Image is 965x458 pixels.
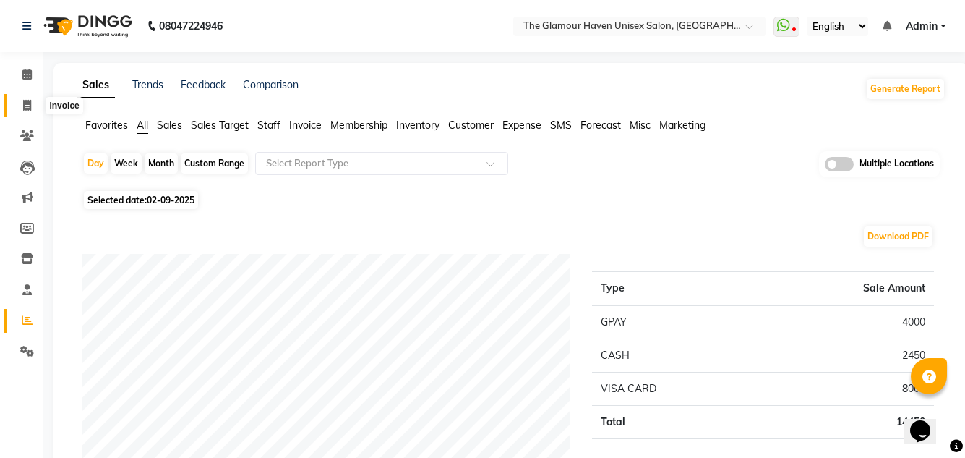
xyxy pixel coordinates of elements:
span: Invoice [289,119,322,132]
div: Day [84,153,108,174]
td: Total [592,405,756,438]
td: 4000 [755,305,934,339]
iframe: chat widget [904,400,951,444]
span: All [137,119,148,132]
div: Week [111,153,142,174]
span: Multiple Locations [859,157,934,171]
span: Forecast [580,119,621,132]
td: VISA CARD [592,372,756,405]
span: SMS [550,119,572,132]
b: 08047224946 [159,6,223,46]
span: Membership [330,119,387,132]
div: Invoice [46,97,82,114]
a: Sales [77,72,115,98]
td: 2450 [755,339,934,372]
span: Admin [906,19,938,34]
a: Comparison [243,78,299,91]
span: Inventory [396,119,439,132]
a: Feedback [181,78,226,91]
th: Sale Amount [755,271,934,305]
td: 14450 [755,405,934,438]
span: Sales Target [191,119,249,132]
span: Selected date: [84,191,198,209]
div: Month [145,153,178,174]
button: Download PDF [864,226,932,247]
div: Custom Range [181,153,248,174]
th: Type [592,271,756,305]
img: logo [37,6,136,46]
span: Sales [157,119,182,132]
td: GPAY [592,305,756,339]
span: Misc [630,119,651,132]
span: 02-09-2025 [147,195,194,205]
span: Customer [448,119,494,132]
button: Generate Report [867,79,944,99]
span: Favorites [85,119,128,132]
td: CASH [592,339,756,372]
span: Staff [257,119,280,132]
span: Marketing [659,119,705,132]
td: 8000 [755,372,934,405]
span: Expense [502,119,541,132]
a: Trends [132,78,163,91]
